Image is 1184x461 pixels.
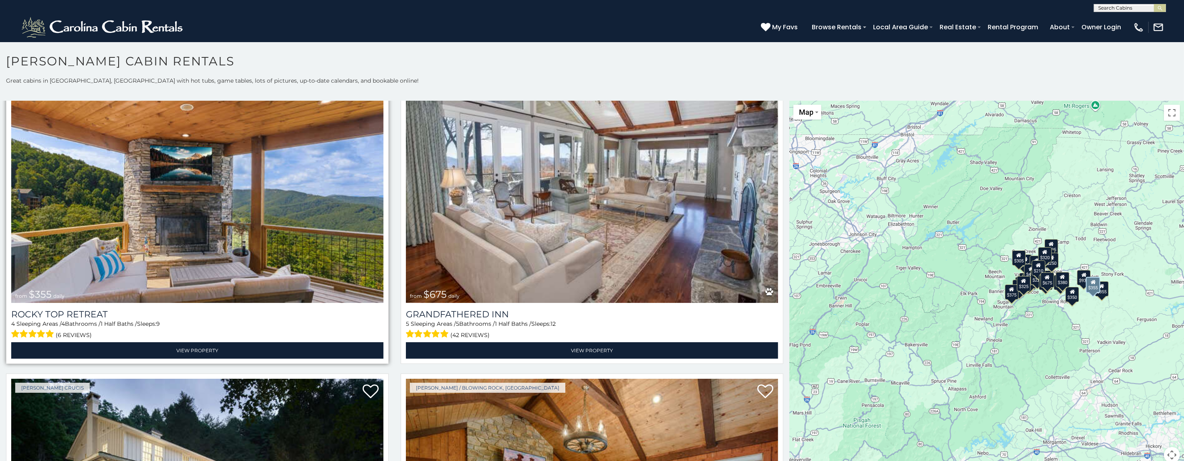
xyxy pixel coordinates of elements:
[1004,284,1018,300] div: $375
[1133,22,1144,33] img: phone-regular-white.png
[406,53,778,303] img: Grandfathered Inn
[799,108,813,116] span: Map
[451,330,490,340] span: (42 reviews)
[406,309,778,320] a: Grandfathered Inn
[984,20,1042,34] a: Rental Program
[1040,272,1054,287] div: $675
[29,288,52,300] span: $355
[1065,286,1079,302] div: $350
[1045,253,1058,268] div: $250
[410,383,565,393] a: [PERSON_NAME] / Blowing Rock, [GEOGRAPHIC_DATA]
[1030,270,1044,285] div: $225
[101,320,137,327] span: 1 Half Baths /
[1012,280,1026,295] div: $330
[1046,20,1074,34] a: About
[936,20,980,34] a: Real Estate
[61,320,65,327] span: 4
[1031,260,1045,275] div: $210
[495,320,531,327] span: 1 Half Baths /
[406,320,409,327] span: 5
[1055,272,1069,287] div: $380
[410,293,422,299] span: from
[1153,22,1164,33] img: mail-regular-white.png
[1086,276,1100,292] div: $355
[56,330,92,340] span: (6 reviews)
[406,342,778,359] a: View Property
[772,22,798,32] span: My Favs
[363,384,379,400] a: Add to favorites
[11,53,383,303] a: Rocky Top Retreat from $355 daily
[1039,270,1053,285] div: $395
[1030,256,1043,271] div: $565
[757,384,773,400] a: Add to favorites
[869,20,932,34] a: Local Area Guide
[11,320,15,327] span: 4
[793,105,821,120] button: Change map style
[1077,20,1125,34] a: Owner Login
[1039,274,1053,290] div: $315
[11,342,383,359] a: View Property
[1164,105,1180,121] button: Toggle fullscreen view
[20,15,186,39] img: White-1-2.png
[1095,281,1108,296] div: $355
[11,320,383,340] div: Sleeping Areas / Bathrooms / Sleeps:
[11,53,383,303] img: Rocky Top Retreat
[1044,239,1058,254] div: $525
[156,320,160,327] span: 9
[1077,270,1091,285] div: $930
[1053,274,1067,290] div: $695
[15,383,90,393] a: [PERSON_NAME] Crucis
[53,293,65,299] span: daily
[406,53,778,303] a: Grandfathered Inn from $675 daily
[761,22,800,32] a: My Favs
[456,320,459,327] span: 5
[1017,276,1030,291] div: $325
[1024,264,1038,279] div: $410
[551,320,556,327] span: 12
[11,309,383,320] a: Rocky Top Retreat
[1012,250,1025,265] div: $305
[15,293,27,299] span: from
[448,293,460,299] span: daily
[424,288,447,300] span: $675
[406,320,778,340] div: Sleeping Areas / Bathrooms / Sleeps:
[1038,247,1051,262] div: $320
[808,20,865,34] a: Browse Rentals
